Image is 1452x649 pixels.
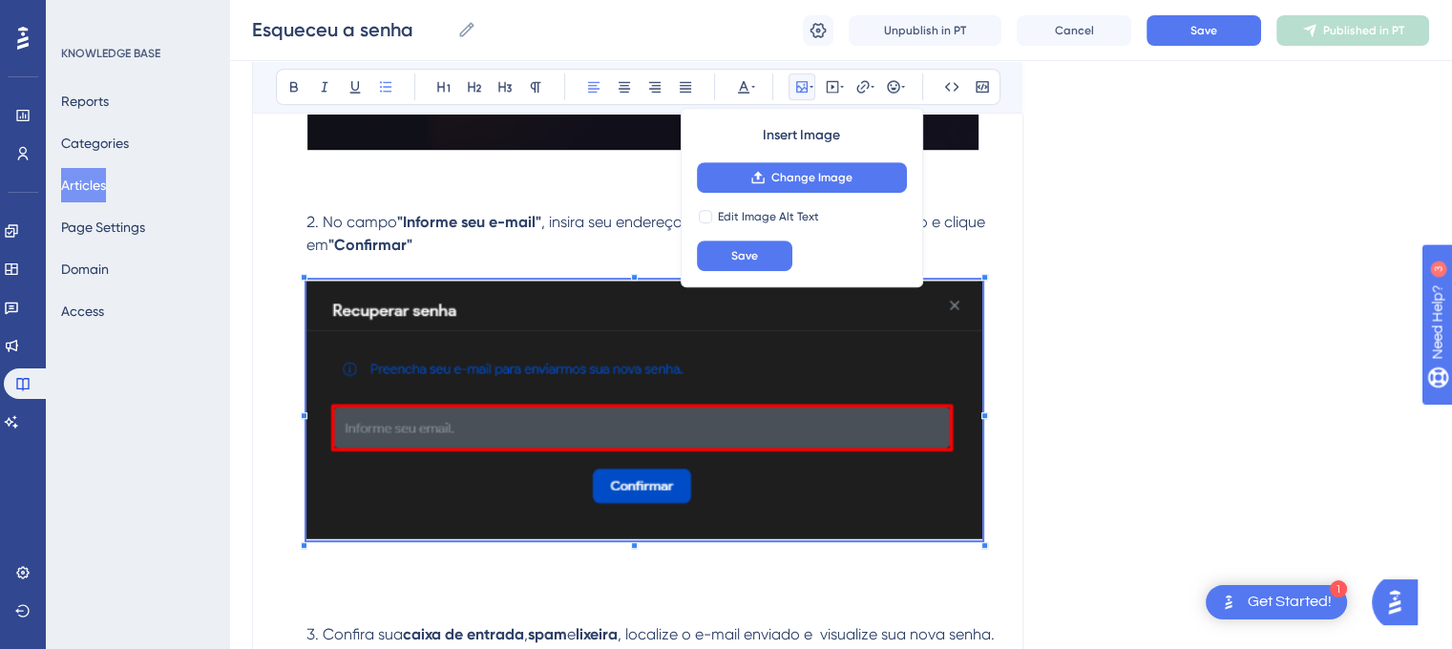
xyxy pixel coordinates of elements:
button: Page Settings [61,210,145,244]
span: Save [1190,23,1217,38]
button: Save [697,241,792,271]
div: Get Started! [1248,592,1332,613]
button: Unpublish in PT [849,15,1001,46]
span: e [567,625,576,643]
button: Domain [61,252,109,286]
button: Reports [61,84,109,118]
strong: caixa de entrada [403,625,524,643]
span: No campo [323,213,397,231]
span: , [524,625,528,643]
strong: lixeira [576,625,618,643]
span: Edit Image Alt Text [718,209,819,224]
span: Insert Image [763,124,840,147]
span: Need Help? [45,5,119,28]
div: 1 [1330,580,1347,597]
span: , insira seu endereço de e-mail, verifique se está correto e clique em [306,213,989,254]
span: Change Image [771,170,852,185]
div: Open Get Started! checklist, remaining modules: 1 [1206,585,1347,619]
button: Change Image [697,162,907,193]
span: Cancel [1055,23,1094,38]
div: KNOWLEDGE BASE [61,46,160,61]
span: Unpublish in PT [884,23,966,38]
button: Save [1147,15,1261,46]
button: Articles [61,168,106,202]
span: Save [731,248,758,263]
span: , localize o e-mail enviado e visualize sua nova senha. [618,625,995,643]
button: Access [61,294,104,328]
input: Article Name [252,16,450,43]
div: 3 [133,10,138,25]
button: Published in PT [1276,15,1429,46]
img: launcher-image-alternative-text [1217,591,1240,614]
button: Cancel [1017,15,1131,46]
strong: spam [528,625,567,643]
strong: "Informe seu e-mail" [397,213,541,231]
span: Published in PT [1323,23,1404,38]
iframe: UserGuiding AI Assistant Launcher [1372,574,1429,631]
strong: "Confirmar" [328,236,412,254]
button: Categories [61,126,129,160]
span: Confira sua [323,625,403,643]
